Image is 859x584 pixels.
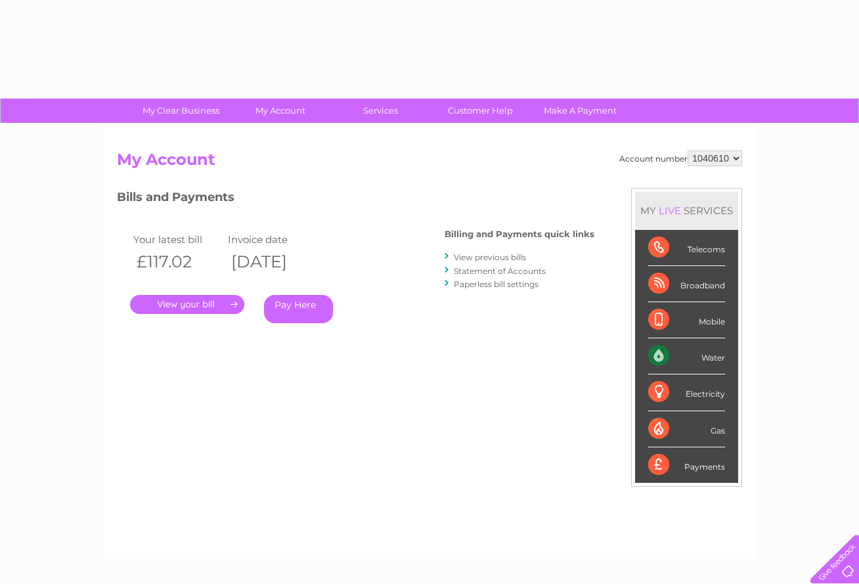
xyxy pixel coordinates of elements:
[130,231,225,248] td: Your latest bill
[648,374,725,411] div: Electricity
[526,99,634,123] a: Make A Payment
[426,99,535,123] a: Customer Help
[635,192,738,229] div: MY SERVICES
[648,230,725,266] div: Telecoms
[454,266,546,276] a: Statement of Accounts
[648,338,725,374] div: Water
[454,252,526,262] a: View previous bills
[454,279,539,289] a: Paperless bill settings
[648,447,725,483] div: Payments
[648,266,725,302] div: Broadband
[445,229,594,239] h4: Billing and Payments quick links
[656,204,684,217] div: LIVE
[225,231,319,248] td: Invoice date
[117,188,594,211] h3: Bills and Payments
[648,302,725,338] div: Mobile
[117,150,742,175] h2: My Account
[127,99,235,123] a: My Clear Business
[326,99,435,123] a: Services
[227,99,335,123] a: My Account
[130,248,225,275] th: £117.02
[264,295,333,323] a: Pay Here
[648,411,725,447] div: Gas
[225,248,319,275] th: [DATE]
[130,295,244,314] a: .
[619,150,742,166] div: Account number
